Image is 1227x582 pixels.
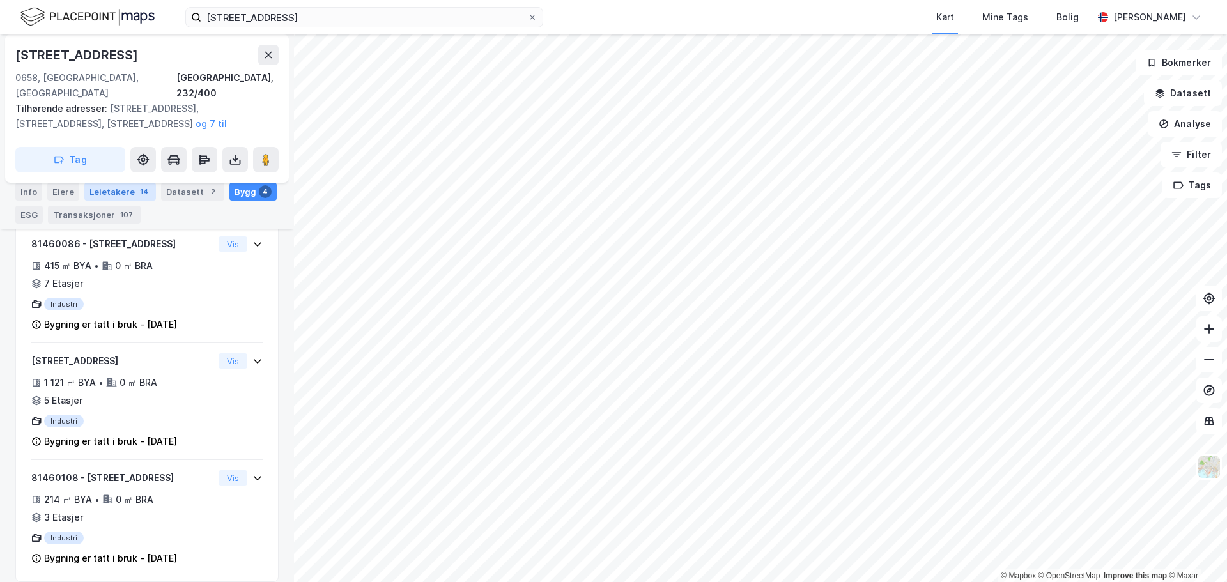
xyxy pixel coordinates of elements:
[229,183,277,201] div: Bygg
[161,183,224,201] div: Datasett
[1197,455,1221,479] img: Z
[44,317,177,332] div: Bygning er tatt i bruk - [DATE]
[259,185,272,198] div: 4
[1161,142,1222,167] button: Filter
[1001,571,1036,580] a: Mapbox
[20,6,155,28] img: logo.f888ab2527a4732fd821a326f86c7f29.svg
[31,353,213,369] div: [STREET_ADDRESS]
[206,185,219,198] div: 2
[44,492,92,507] div: 214 ㎡ BYA
[115,258,153,273] div: 0 ㎡ BRA
[1148,111,1222,137] button: Analyse
[44,551,177,566] div: Bygning er tatt i bruk - [DATE]
[219,353,247,369] button: Vis
[201,8,527,27] input: Søk på adresse, matrikkel, gårdeiere, leietakere eller personer
[15,45,141,65] div: [STREET_ADDRESS]
[982,10,1028,25] div: Mine Tags
[15,70,176,101] div: 0658, [GEOGRAPHIC_DATA], [GEOGRAPHIC_DATA]
[1162,172,1222,198] button: Tags
[1056,10,1079,25] div: Bolig
[176,70,279,101] div: [GEOGRAPHIC_DATA], 232/400
[1136,50,1222,75] button: Bokmerker
[44,510,83,525] div: 3 Etasjer
[84,183,156,201] div: Leietakere
[94,261,99,271] div: •
[31,470,213,486] div: 81460108 - [STREET_ADDRESS]
[1038,571,1100,580] a: OpenStreetMap
[219,470,247,486] button: Vis
[95,494,100,505] div: •
[44,393,82,408] div: 5 Etasjer
[31,236,213,252] div: 81460086 - [STREET_ADDRESS]
[936,10,954,25] div: Kart
[137,185,151,198] div: 14
[15,101,268,132] div: [STREET_ADDRESS], [STREET_ADDRESS], [STREET_ADDRESS]
[44,375,96,390] div: 1 121 ㎡ BYA
[219,236,247,252] button: Vis
[47,183,79,201] div: Eiere
[44,276,83,291] div: 7 Etasjer
[44,434,177,449] div: Bygning er tatt i bruk - [DATE]
[1104,571,1167,580] a: Improve this map
[15,206,43,224] div: ESG
[15,147,125,172] button: Tag
[1163,521,1227,582] div: Kontrollprogram for chat
[1163,521,1227,582] iframe: Chat Widget
[48,206,141,224] div: Transaksjoner
[1144,80,1222,106] button: Datasett
[15,103,110,114] span: Tilhørende adresser:
[116,492,153,507] div: 0 ㎡ BRA
[44,258,91,273] div: 415 ㎡ BYA
[120,375,157,390] div: 0 ㎡ BRA
[118,208,135,221] div: 107
[98,378,104,388] div: •
[15,183,42,201] div: Info
[1113,10,1186,25] div: [PERSON_NAME]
